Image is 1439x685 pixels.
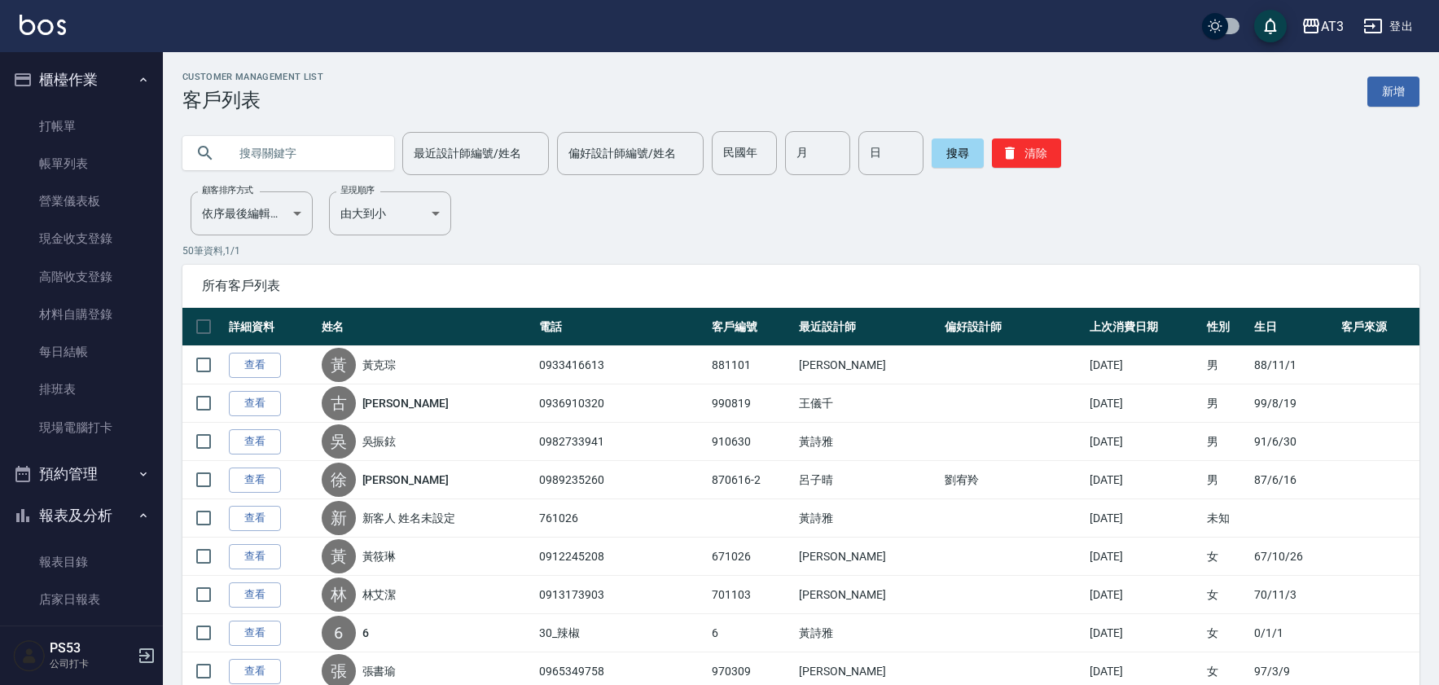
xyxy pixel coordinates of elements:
[7,543,156,581] a: 報表目錄
[362,395,449,411] a: [PERSON_NAME]
[322,463,356,497] div: 徐
[1337,308,1419,346] th: 客戶來源
[229,659,281,684] a: 查看
[322,348,356,382] div: 黃
[708,461,795,499] td: 870616-2
[362,510,456,526] a: 新客人 姓名未設定
[7,220,156,257] a: 現金收支登錄
[1203,423,1250,461] td: 男
[795,614,941,652] td: 黃詩雅
[535,538,708,576] td: 0912245208
[229,621,281,646] a: 查看
[322,577,356,612] div: 林
[50,640,133,656] h5: PS53
[329,191,451,235] div: 由大到小
[1086,308,1203,346] th: 上次消費日期
[1321,16,1344,37] div: AT3
[318,308,536,346] th: 姓名
[1250,538,1337,576] td: 67/10/26
[1250,308,1337,346] th: 生日
[795,499,941,538] td: 黃詩雅
[1295,10,1350,43] button: AT3
[708,423,795,461] td: 910630
[1203,346,1250,384] td: 男
[322,501,356,535] div: 新
[795,384,941,423] td: 王儀千
[535,614,708,652] td: 30_辣椒
[362,357,397,373] a: 黃克琮
[1086,461,1203,499] td: [DATE]
[941,308,1086,346] th: 偏好設計師
[1357,11,1419,42] button: 登出
[1203,538,1250,576] td: 女
[7,59,156,101] button: 櫃檯作業
[362,433,397,450] a: 吳振鉉
[1254,10,1287,42] button: save
[795,538,941,576] td: [PERSON_NAME]
[795,576,941,614] td: [PERSON_NAME]
[7,453,156,495] button: 預約管理
[229,468,281,493] a: 查看
[50,656,133,671] p: 公司打卡
[708,384,795,423] td: 990819
[1086,423,1203,461] td: [DATE]
[229,544,281,569] a: 查看
[225,308,318,346] th: 詳細資料
[322,616,356,650] div: 6
[1086,384,1203,423] td: [DATE]
[182,89,323,112] h3: 客戶列表
[322,539,356,573] div: 黃
[1086,538,1203,576] td: [DATE]
[535,423,708,461] td: 0982733941
[535,499,708,538] td: 761026
[535,308,708,346] th: 電話
[229,506,281,531] a: 查看
[535,461,708,499] td: 0989235260
[7,581,156,618] a: 店家日報表
[362,472,449,488] a: [PERSON_NAME]
[362,625,369,641] a: 6
[1203,499,1250,538] td: 未知
[182,72,323,82] h2: Customer Management List
[7,296,156,333] a: 材料自購登錄
[322,424,356,459] div: 吳
[202,278,1400,294] span: 所有客戶列表
[708,614,795,652] td: 6
[202,184,253,196] label: 顧客排序方式
[1086,614,1203,652] td: [DATE]
[708,538,795,576] td: 671026
[228,131,381,175] input: 搜尋關鍵字
[182,244,1419,258] p: 50 筆資料, 1 / 1
[941,461,1086,499] td: 劉宥羚
[708,346,795,384] td: 881101
[795,308,941,346] th: 最近設計師
[1203,308,1250,346] th: 性別
[1086,576,1203,614] td: [DATE]
[795,461,941,499] td: 呂子晴
[13,639,46,672] img: Person
[7,182,156,220] a: 營業儀表板
[1086,499,1203,538] td: [DATE]
[7,409,156,446] a: 現場電腦打卡
[229,582,281,608] a: 查看
[795,346,941,384] td: [PERSON_NAME]
[229,353,281,378] a: 查看
[1203,614,1250,652] td: 女
[362,663,397,679] a: 張書瑜
[7,618,156,656] a: 互助日報表
[1250,461,1337,499] td: 87/6/16
[1250,614,1337,652] td: 0/1/1
[191,191,313,235] div: 依序最後編輯時間
[1250,346,1337,384] td: 88/11/1
[1203,461,1250,499] td: 男
[7,145,156,182] a: 帳單列表
[229,429,281,454] a: 查看
[1086,346,1203,384] td: [DATE]
[1250,384,1337,423] td: 99/8/19
[340,184,375,196] label: 呈現順序
[708,308,795,346] th: 客戶編號
[932,138,984,168] button: 搜尋
[362,548,397,564] a: 黃筱琳
[708,576,795,614] td: 701103
[535,384,708,423] td: 0936910320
